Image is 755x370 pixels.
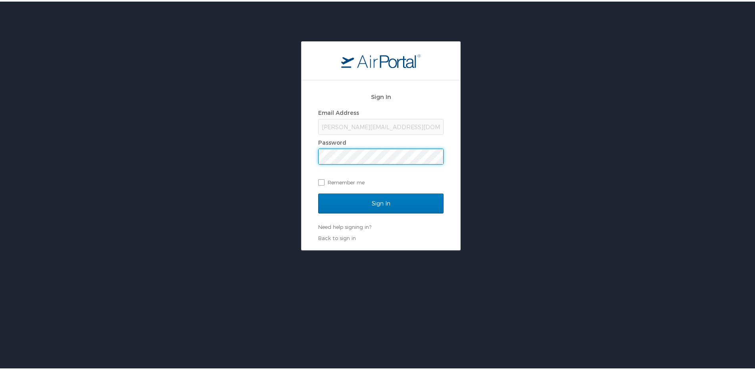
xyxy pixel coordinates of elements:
a: Back to sign in [318,233,356,240]
img: logo [341,52,421,66]
label: Remember me [318,175,444,187]
label: Password [318,138,346,144]
label: Email Address [318,108,359,114]
input: Sign In [318,192,444,212]
h2: Sign In [318,91,444,100]
a: Need help signing in? [318,222,371,229]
